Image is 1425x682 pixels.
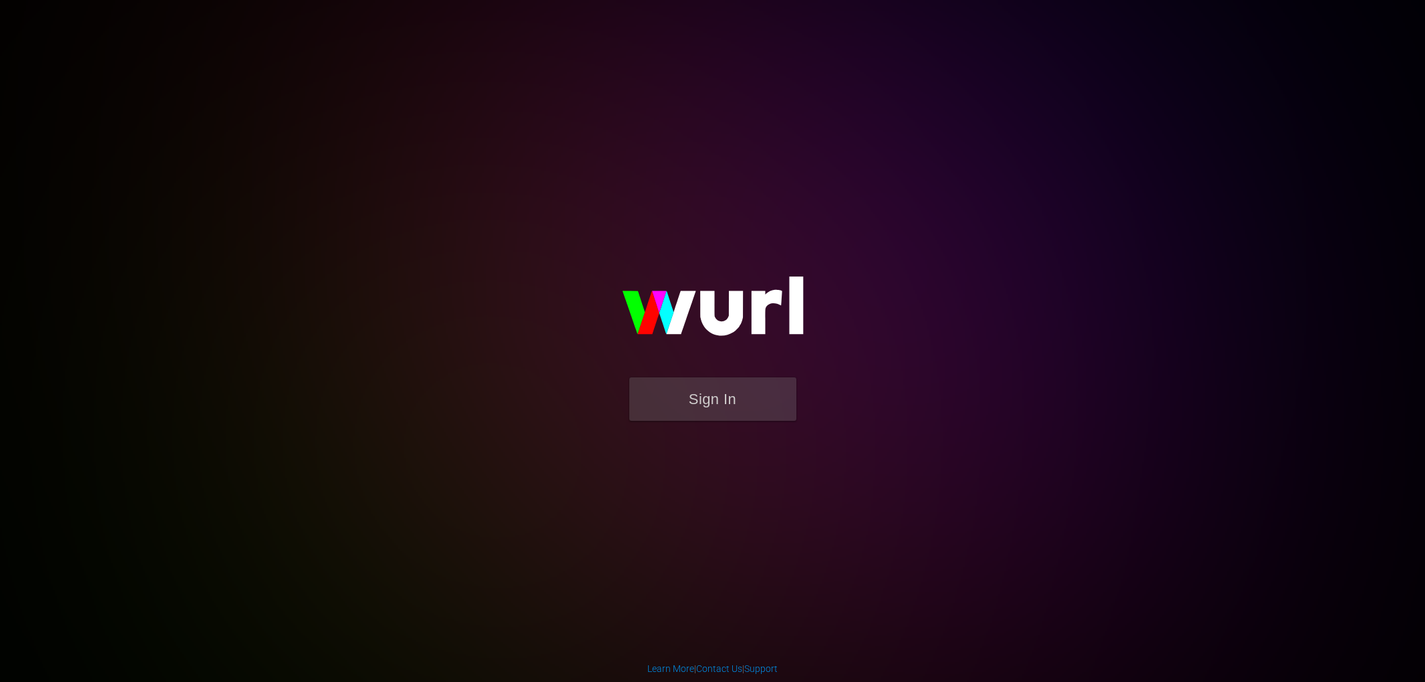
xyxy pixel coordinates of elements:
img: wurl-logo-on-black-223613ac3d8ba8fe6dc639794a292ebdb59501304c7dfd60c99c58986ef67473.svg [579,248,846,377]
a: Contact Us [696,663,742,674]
div: | | [647,662,778,675]
a: Support [744,663,778,674]
button: Sign In [629,377,796,421]
a: Learn More [647,663,694,674]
